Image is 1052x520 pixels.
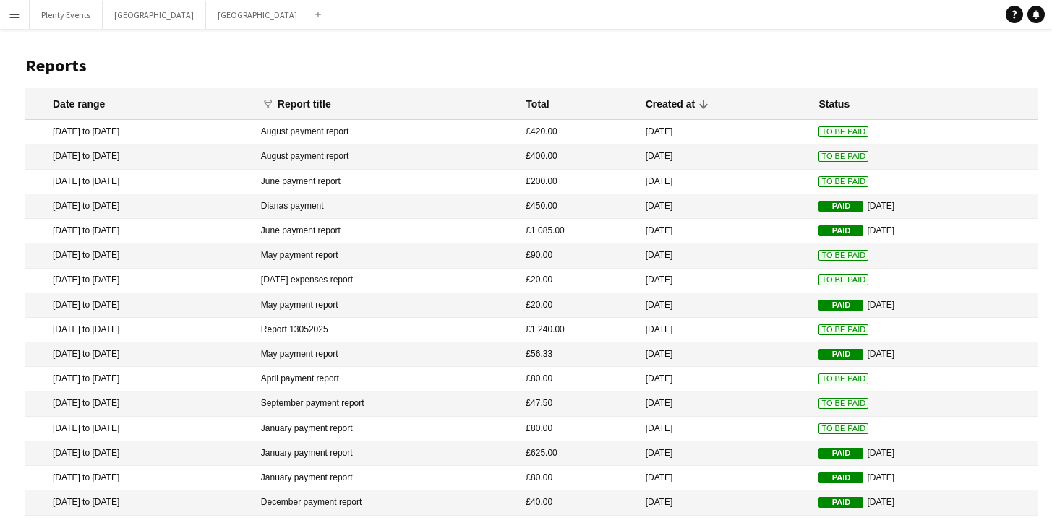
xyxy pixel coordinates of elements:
mat-cell: [DATE] [638,219,812,243]
mat-cell: £80.00 [518,367,638,391]
mat-cell: £400.00 [518,145,638,170]
span: To Be Paid [818,274,868,285]
span: To Be Paid [818,423,868,434]
span: To Be Paid [818,126,868,137]
mat-cell: [DATE] [811,342,1038,367]
mat-cell: [DATE] to [DATE] [25,293,254,318]
span: To Be Paid [818,176,868,187]
mat-cell: £1 240.00 [518,318,638,342]
div: Created at [646,97,695,110]
span: Paid [818,225,863,236]
mat-cell: [DATE] [811,466,1038,490]
mat-cell: [DATE] [638,392,812,417]
mat-cell: [DATE] [638,120,812,144]
mat-cell: August payment report [254,120,519,144]
span: To Be Paid [818,151,868,162]
mat-cell: January payment report [254,417,519,441]
mat-cell: [DATE] expenses report [254,269,519,293]
div: Created at [646,97,708,110]
span: Paid [818,472,863,483]
div: Report title [278,97,331,110]
mat-cell: [DATE] to [DATE] [25,120,254,144]
mat-cell: [DATE] [638,145,812,170]
mat-cell: [DATE] [638,417,812,441]
mat-cell: £1 085.00 [518,219,638,243]
mat-cell: [DATE] [811,293,1038,318]
mat-cell: £200.00 [518,170,638,194]
h1: Reports [25,55,1038,77]
mat-cell: £47.50 [518,392,638,417]
mat-cell: December payment report [254,490,519,515]
span: Paid [818,497,863,508]
mat-cell: [DATE] to [DATE] [25,243,254,268]
span: To Be Paid [818,250,868,261]
mat-cell: [DATE] [638,293,812,318]
mat-cell: April payment report [254,367,519,391]
mat-cell: [DATE] to [DATE] [25,318,254,342]
mat-cell: June payment report [254,170,519,194]
span: To Be Paid [818,324,868,335]
mat-cell: £450.00 [518,194,638,219]
mat-cell: September payment report [254,392,519,417]
span: To Be Paid [818,398,868,409]
span: To Be Paid [818,373,868,384]
button: [GEOGRAPHIC_DATA] [206,1,309,29]
span: Paid [818,448,863,459]
div: Status [818,97,850,110]
mat-cell: [DATE] [811,194,1038,219]
mat-cell: May payment report [254,243,519,268]
mat-cell: Report 13052025 [254,318,519,342]
mat-cell: Dianas payment [254,194,519,219]
mat-cell: [DATE] to [DATE] [25,367,254,391]
mat-cell: [DATE] [638,170,812,194]
span: Paid [818,349,863,360]
mat-cell: August payment report [254,145,519,170]
mat-cell: [DATE] [811,219,1038,243]
mat-cell: [DATE] [638,466,812,490]
mat-cell: £20.00 [518,269,638,293]
mat-cell: [DATE] to [DATE] [25,269,254,293]
mat-cell: £80.00 [518,417,638,441]
mat-cell: [DATE] to [DATE] [25,145,254,170]
mat-cell: May payment report [254,293,519,318]
mat-cell: [DATE] to [DATE] [25,170,254,194]
mat-cell: May payment report [254,342,519,367]
mat-cell: [DATE] to [DATE] [25,466,254,490]
mat-cell: [DATE] [638,269,812,293]
button: [GEOGRAPHIC_DATA] [103,1,206,29]
mat-cell: £625.00 [518,441,638,466]
mat-cell: [DATE] to [DATE] [25,219,254,243]
mat-cell: £56.33 [518,342,638,367]
mat-cell: [DATE] to [DATE] [25,417,254,441]
button: Plenty Events [30,1,103,29]
mat-cell: £420.00 [518,120,638,144]
mat-cell: [DATE] [638,318,812,342]
mat-cell: [DATE] [638,342,812,367]
mat-cell: £20.00 [518,293,638,318]
mat-cell: [DATE] to [DATE] [25,194,254,219]
mat-cell: [DATE] [638,367,812,391]
mat-cell: £90.00 [518,243,638,268]
div: Date range [53,97,105,110]
mat-cell: June payment report [254,219,519,243]
mat-cell: [DATE] [638,243,812,268]
span: Paid [818,300,863,311]
div: Report title [278,97,344,110]
mat-cell: [DATE] [638,194,812,219]
mat-cell: [DATE] [638,441,812,466]
mat-cell: [DATE] to [DATE] [25,490,254,515]
mat-cell: [DATE] [638,490,812,515]
mat-cell: [DATE] to [DATE] [25,392,254,417]
mat-cell: January payment report [254,441,519,466]
mat-cell: [DATE] to [DATE] [25,441,254,466]
mat-cell: [DATE] [811,441,1038,466]
mat-cell: January payment report [254,466,519,490]
mat-cell: [DATE] [811,490,1038,515]
div: Total [526,97,549,110]
mat-cell: £40.00 [518,490,638,515]
mat-cell: £80.00 [518,466,638,490]
span: Paid [818,201,863,212]
mat-cell: [DATE] to [DATE] [25,342,254,367]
